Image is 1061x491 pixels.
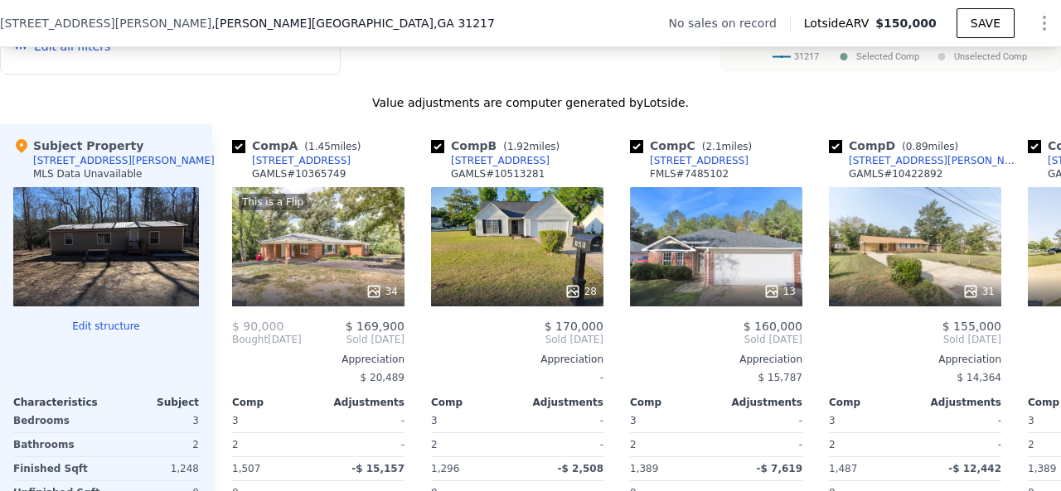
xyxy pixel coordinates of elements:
[829,415,836,426] span: 3
[239,194,307,210] div: This is a Flip
[431,154,550,167] a: [STREET_ADDRESS]
[302,333,405,346] span: Sold [DATE]
[252,167,346,181] div: GAMLS # 10365749
[957,8,1015,38] button: SAVE
[856,51,919,62] text: Selected Comp
[705,141,721,152] span: 2.1
[954,51,1027,62] text: Unselected Comp
[232,333,302,346] div: [DATE]
[829,463,857,474] span: 1,487
[497,141,566,152] span: ( miles)
[318,396,405,409] div: Adjustments
[558,463,603,474] span: -$ 2,508
[716,396,802,409] div: Adjustments
[915,396,1001,409] div: Adjustments
[849,154,1021,167] div: [STREET_ADDRESS][PERSON_NAME]
[232,333,268,346] span: Bought
[431,366,603,389] div: -
[948,463,1001,474] span: -$ 12,442
[106,396,199,409] div: Subject
[719,433,802,456] div: -
[232,463,260,474] span: 1,507
[829,154,1021,167] a: [STREET_ADDRESS][PERSON_NAME]
[829,353,1001,366] div: Appreciation
[1028,463,1056,474] span: 1,389
[431,333,603,346] span: Sold [DATE]
[507,141,530,152] span: 1.92
[906,141,928,152] span: 0.89
[630,154,749,167] a: [STREET_ADDRESS]
[521,433,603,456] div: -
[517,396,603,409] div: Adjustments
[13,457,103,480] div: Finished Sqft
[434,17,495,30] span: , GA 31217
[232,415,239,426] span: 3
[431,433,514,456] div: 2
[13,137,143,154] div: Subject Property
[366,283,398,300] div: 34
[346,320,405,333] span: $ 169,900
[758,372,802,383] span: $ 15,787
[1025,36,1037,47] text: 25
[895,141,965,152] span: ( miles)
[829,333,1001,346] span: Sold [DATE]
[451,154,550,167] div: [STREET_ADDRESS]
[109,433,199,456] div: 2
[829,137,965,154] div: Comp D
[431,353,603,366] div: Appreciation
[630,463,658,474] span: 1,389
[308,141,331,152] span: 1.45
[630,353,802,366] div: Appreciation
[744,320,802,333] span: $ 160,000
[875,17,937,30] span: $150,000
[804,15,875,31] span: Lotside ARV
[545,320,603,333] span: $ 170,000
[211,15,495,31] span: , [PERSON_NAME][GEOGRAPHIC_DATA]
[13,396,106,409] div: Characteristics
[431,415,438,426] span: 3
[829,396,915,409] div: Comp
[322,409,405,432] div: -
[918,433,1001,456] div: -
[695,141,758,152] span: ( miles)
[232,353,405,366] div: Appreciation
[451,167,545,181] div: GAMLS # 10513281
[109,409,199,432] div: 3
[630,433,713,456] div: 2
[351,463,405,474] span: -$ 15,157
[650,167,729,181] div: FMLS # 7485102
[630,415,637,426] span: 3
[669,15,790,31] div: No sales on record
[232,396,318,409] div: Comp
[957,372,1001,383] span: $ 14,364
[252,154,351,167] div: [STREET_ADDRESS]
[650,154,749,167] div: [STREET_ADDRESS]
[564,283,597,300] div: 28
[109,457,199,480] div: 1,248
[829,433,912,456] div: 2
[232,154,351,167] a: [STREET_ADDRESS]
[630,137,758,154] div: Comp C
[962,283,995,300] div: 31
[232,137,367,154] div: Comp A
[942,320,1001,333] span: $ 155,000
[794,51,819,62] text: 31217
[361,372,405,383] span: $ 20,489
[431,463,459,474] span: 1,296
[298,141,367,152] span: ( miles)
[33,154,215,167] div: [STREET_ADDRESS][PERSON_NAME]
[763,283,796,300] div: 13
[322,433,405,456] div: -
[13,320,199,333] button: Edit structure
[849,167,942,181] div: GAMLS # 10422892
[630,333,802,346] span: Sold [DATE]
[13,433,103,456] div: Bathrooms
[918,409,1001,432] div: -
[1028,415,1034,426] span: 3
[232,433,315,456] div: 2
[232,320,283,333] span: $ 90,000
[431,137,566,154] div: Comp B
[1028,7,1061,40] button: Show Options
[431,396,517,409] div: Comp
[719,409,802,432] div: -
